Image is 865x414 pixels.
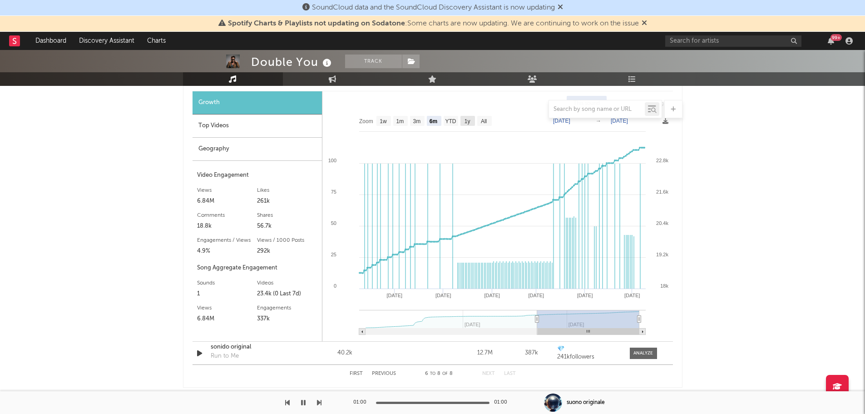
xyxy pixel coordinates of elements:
span: to [430,372,435,376]
span: Dismiss [558,4,563,11]
a: sonido original [211,343,306,352]
div: Top Videos [193,115,322,138]
text: 18k [660,283,668,289]
text: [DATE] [528,293,544,298]
text: → [596,118,601,124]
div: 23.4k (0 Last 7d) [257,289,317,299]
div: Views [197,185,257,196]
text: All [480,118,486,125]
span: Dismiss [642,20,647,27]
text: 6m [429,118,437,125]
strong: 💎 [557,346,564,352]
div: Engagements [257,303,317,314]
text: 20.4k [656,220,668,226]
button: Next [482,371,495,376]
div: 40.2k [324,349,366,358]
div: 56.7k [257,221,317,232]
text: 100 [328,158,336,163]
text: 21.6k [656,189,668,195]
div: 18.8k [197,221,257,232]
a: 💎 [557,346,620,352]
text: YTD [445,118,456,125]
div: Double You [251,55,334,70]
div: Comments [197,210,257,221]
div: Likes [257,185,317,196]
text: 25 [331,252,336,257]
span: Spotify Charts & Playlists not updating on Sodatone [228,20,405,27]
div: Videos [257,278,317,289]
input: Search by song name or URL [549,106,645,113]
text: 22.8k [656,158,668,163]
text: 0 [333,283,336,289]
a: Charts [141,32,172,50]
text: [DATE] [386,293,402,298]
div: 292k [257,246,317,257]
div: 01:00 [353,397,371,408]
span: : Some charts are now updating. We are continuing to work on the issue [228,20,639,27]
div: Views [197,303,257,314]
div: Growth [193,91,322,115]
text: 1y [464,118,470,125]
div: 12.7M [464,349,506,358]
div: Engagements / Views [197,235,257,246]
text: 3m [413,118,420,125]
div: Views / 1000 Posts [257,235,317,246]
div: Sounds [197,278,257,289]
div: Shares [257,210,317,221]
div: Video Engagement [197,170,317,181]
div: 1 [197,289,257,299]
text: 1w [380,118,387,125]
div: 261k [257,196,317,207]
button: Last [504,371,516,376]
div: 241k followers [557,354,620,360]
button: Track [345,55,402,68]
div: 387k [510,349,553,358]
text: 50 [331,220,336,226]
div: Run to Me [211,352,239,361]
button: First [350,371,363,376]
input: Search for artists [665,35,801,47]
a: Discovery Assistant [73,32,141,50]
div: Song Aggregate Engagement [197,263,317,274]
div: Geography [193,138,322,161]
text: [DATE] [435,293,451,298]
div: All sounds for song [611,96,671,111]
div: This sound [567,96,607,111]
div: 01:00 [494,397,512,408]
div: 99 + [830,34,842,41]
text: 1m [396,118,404,125]
text: [DATE] [484,293,500,298]
span: SoundCloud data and the SoundCloud Discovery Assistant is now updating [312,4,555,11]
text: Zoom [359,118,373,125]
button: Previous [372,371,396,376]
div: suono originale [567,399,605,407]
text: [DATE] [611,118,628,124]
div: 6.84M [197,314,257,324]
span: of [442,372,448,376]
text: 19.2k [656,252,668,257]
div: 6 8 8 [414,369,464,379]
div: 337k [257,314,317,324]
text: [DATE] [577,293,593,298]
text: 75 [331,189,336,195]
text: [DATE] [553,118,570,124]
button: 99+ [828,37,834,45]
text: [DATE] [624,293,640,298]
a: Dashboard [29,32,73,50]
div: 6.84M [197,196,257,207]
div: 4.9% [197,246,257,257]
